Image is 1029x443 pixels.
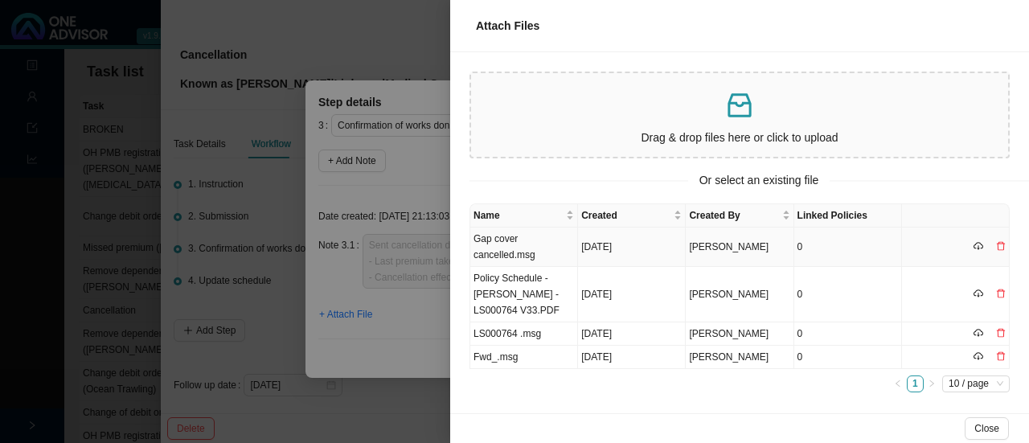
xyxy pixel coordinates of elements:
th: Created [578,204,686,228]
span: cloud-download [974,328,983,338]
span: delete [996,241,1006,251]
td: Fwd_.msg [470,346,578,369]
th: Created By [686,204,793,228]
span: left [894,379,902,388]
div: Page Size [942,375,1010,392]
td: Policy Schedule - [PERSON_NAME] - LS000764 V33.PDF [470,267,578,322]
span: right [928,379,936,388]
span: [PERSON_NAME] [689,328,769,339]
span: Created [581,207,670,224]
span: Created By [689,207,778,224]
button: right [924,375,941,392]
span: [PERSON_NAME] [689,289,769,300]
td: [DATE] [578,267,686,322]
td: LS000764 .msg [470,322,578,346]
td: [DATE] [578,346,686,369]
td: [DATE] [578,228,686,267]
span: Or select an existing file [688,171,830,190]
span: cloud-download [974,289,983,298]
span: cloud-download [974,351,983,361]
button: Close [965,417,1009,440]
button: left [890,375,907,392]
span: inbox [724,89,756,121]
td: 0 [794,322,902,346]
td: [DATE] [578,322,686,346]
span: delete [996,289,1006,298]
li: 1 [907,375,924,392]
span: 10 / page [949,376,1003,392]
span: delete [996,351,1006,361]
span: Attach Files [476,19,539,32]
span: cloud-download [974,241,983,251]
span: Name [474,207,563,224]
td: 0 [794,267,902,322]
li: Previous Page [890,375,907,392]
th: Name [470,204,578,228]
a: 1 [908,376,923,392]
li: Next Page [924,375,941,392]
th: Linked Policies [794,204,902,228]
td: 0 [794,228,902,267]
span: [PERSON_NAME] [689,241,769,252]
td: 0 [794,346,902,369]
span: inboxDrag & drop files here or click to upload [471,73,1008,157]
span: delete [996,328,1006,338]
span: Close [974,420,999,437]
span: [PERSON_NAME] [689,351,769,363]
p: Drag & drop files here or click to upload [478,129,1002,147]
td: Gap cover cancelled.msg [470,228,578,267]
